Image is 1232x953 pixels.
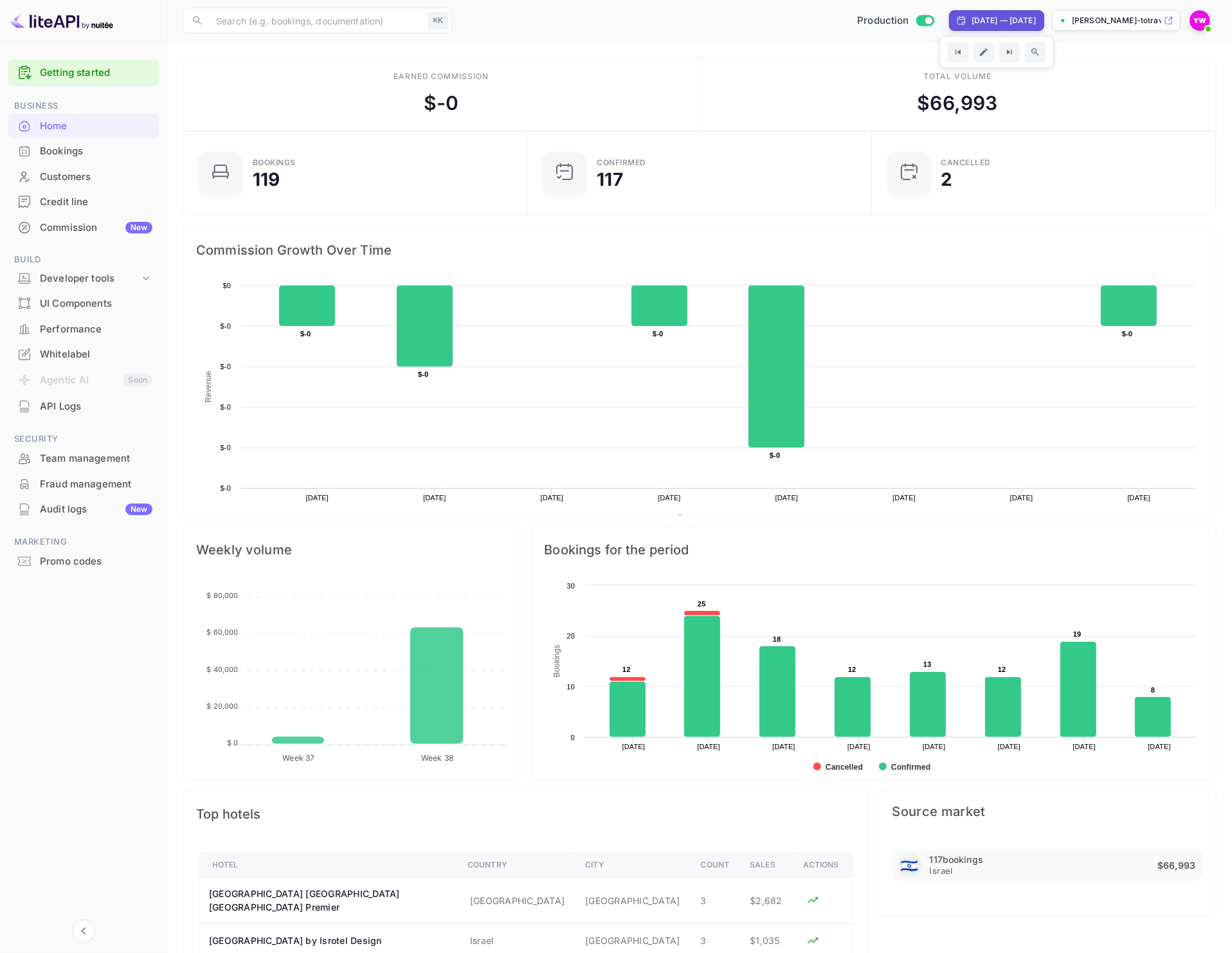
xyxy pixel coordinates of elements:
tspan: $ 40,000 [206,665,238,674]
div: Whitelabel [8,342,159,367]
a: Whitelabel [8,342,159,366]
div: $ 66,993 [917,89,997,118]
div: Credit line [8,190,159,215]
text: 10 [567,683,575,691]
div: Promo codes [8,549,159,574]
a: Team management [8,446,159,470]
text: 8 [1151,686,1155,694]
span: Security [8,432,159,446]
div: Customers [40,170,152,185]
a: Fraud management [8,472,159,496]
div: API Logs [40,399,152,414]
text: Confirmed [891,763,930,772]
a: Performance [8,317,159,341]
button: Collapse navigation [72,920,95,943]
div: Promo codes [40,554,152,569]
button: Go to previous time period [948,42,968,62]
input: Search (e.g. bookings, documentation) [208,8,423,33]
text: [DATE] [923,743,946,750]
span: United States [901,851,919,880]
a: UI Components [8,291,159,315]
div: Team management [40,451,152,466]
text: [DATE] [892,494,916,502]
button: Analyze hotel markup performance [803,931,822,950]
div: Fraud management [8,472,159,497]
text: [DATE] [1148,743,1172,750]
div: Getting started [8,60,159,86]
span: Top hotels [196,804,855,824]
div: Audit logsNew [8,497,159,522]
th: Actions [793,853,852,877]
img: Yahav Winkler [1190,10,1210,31]
span: Business [8,99,159,113]
text: $-0 [418,370,428,378]
span: Israel [930,865,983,877]
text: 20 [567,632,575,640]
tspan: Week 37 [282,753,314,763]
text: $0 [222,282,231,289]
th: Count [691,853,740,877]
text: [DATE] [658,494,681,502]
th: Hotel [199,853,458,877]
span: Source market [892,804,1203,819]
p: [PERSON_NAME]-totravel... [1072,15,1161,26]
text: 12 [848,666,856,673]
div: Developer tools [40,271,140,286]
div: Israel [898,853,922,878]
div: $ -0 [424,89,458,118]
div: New [125,222,152,233]
div: ⌘K [428,12,448,29]
div: Performance [40,322,152,337]
div: Performance [8,317,159,342]
div: UI Components [8,291,159,316]
tspan: $ 20,000 [206,702,238,711]
span: Commission Growth Over Time [196,240,1203,260]
text: $-0 [770,451,780,459]
span: Marketing [8,535,159,549]
tspan: $ 60,000 [206,628,238,637]
div: Team management [8,446,159,471]
text: [DATE] [1127,494,1150,502]
div: [DATE] — [DATE] [972,15,1036,26]
td: [GEOGRAPHIC_DATA] [457,877,575,924]
tspan: $ 0 [227,738,238,747]
text: $-0 [221,363,231,370]
text: [DATE] [773,743,796,750]
text: $-0 [221,444,231,451]
text: Cancelled [826,763,863,772]
div: Confirmed [597,159,646,167]
th: Sales [739,853,793,877]
div: Home [40,119,152,134]
div: Whitelabel [40,347,152,362]
text: [DATE] [1073,743,1096,750]
tspan: Week 38 [421,753,453,763]
text: Revenue [204,371,213,403]
text: 12 [622,666,631,673]
text: $-0 [221,403,231,411]
div: 119 [253,170,280,188]
text: [DATE] [1010,494,1033,502]
span: Weekly volume [196,540,507,560]
div: Audit logs [40,502,152,517]
div: Customers [8,165,159,190]
a: Home [8,114,159,138]
div: CommissionNew [8,215,159,241]
text: $-0 [653,330,663,338]
th: [GEOGRAPHIC_DATA] [GEOGRAPHIC_DATA] [GEOGRAPHIC_DATA] Premier [199,877,458,924]
text: [DATE] [698,743,721,750]
div: Home [8,114,159,139]
a: Audit logsNew [8,497,159,521]
a: Getting started [40,66,152,80]
div: 117 [597,170,622,188]
div: Credit line [40,195,152,210]
th: City [575,853,690,877]
div: API Logs [8,394,159,419]
div: 2 [941,170,953,188]
tspan: $ 80,000 [206,591,238,600]
text: $-0 [221,322,231,330]
div: New [125,504,152,515]
text: 30 [567,582,575,590]
div: Commission [40,221,152,235]
text: 0 [571,734,575,741]
p: $66,993 [1157,858,1198,873]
